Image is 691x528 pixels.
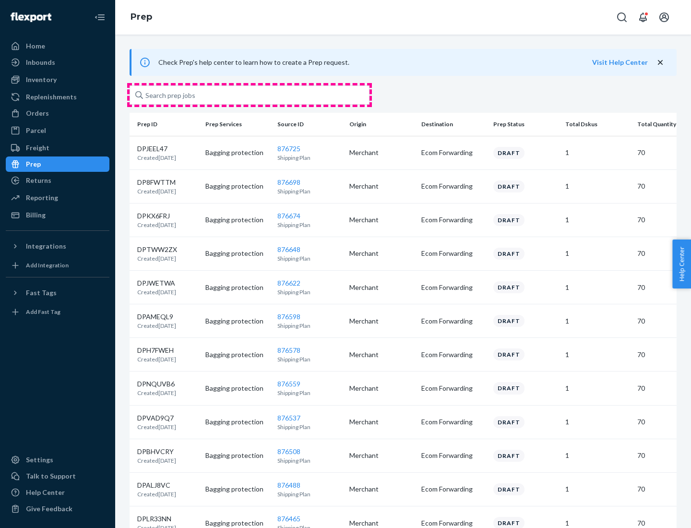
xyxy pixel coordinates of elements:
[137,413,176,423] p: DPVAD9Q7
[421,148,486,157] p: Ecom Forwarding
[130,85,369,105] input: Search prep jobs
[205,518,270,528] p: Bagging protection
[6,190,109,205] a: Reporting
[137,480,176,490] p: DPALJ8VC
[130,113,202,136] th: Prep ID
[205,451,270,460] p: Bagging protection
[277,254,342,263] p: Shipping Plan
[205,283,270,292] p: Bagging protection
[137,379,176,389] p: DPNQUVB6
[277,187,342,195] p: Shipping Plan
[493,348,524,360] div: Draft
[277,481,300,489] a: 876488
[565,484,630,494] p: 1
[349,384,414,393] p: Merchant
[26,92,77,102] div: Replenishments
[6,123,109,138] a: Parcel
[6,304,109,320] a: Add Fast Tag
[6,106,109,121] a: Orders
[137,355,176,363] p: Created [DATE]
[26,308,60,316] div: Add Fast Tag
[137,245,177,254] p: DPTWW2ZX
[137,221,176,229] p: Created [DATE]
[421,215,486,225] p: Ecom Forwarding
[565,350,630,360] p: 1
[6,140,109,156] a: Freight
[137,144,176,154] p: DPJEEL47
[205,384,270,393] p: Bagging protection
[274,113,345,136] th: Source ID
[90,8,109,27] button: Close Navigation
[349,215,414,225] p: Merchant
[137,346,176,355] p: DPH7FWEH
[421,518,486,528] p: Ecom Forwarding
[565,148,630,157] p: 1
[205,181,270,191] p: Bagging protection
[205,316,270,326] p: Bagging protection
[421,316,486,326] p: Ecom Forwarding
[6,239,109,254] button: Integrations
[26,210,46,220] div: Billing
[421,417,486,427] p: Ecom Forwarding
[6,452,109,468] a: Settings
[137,254,177,263] p: Created [DATE]
[277,456,342,465] p: Shipping Plan
[421,249,486,258] p: Ecom Forwarding
[277,423,342,431] p: Shipping Plan
[137,187,176,195] p: Created [DATE]
[6,207,109,223] a: Billing
[6,501,109,516] button: Give Feedback
[6,173,109,188] a: Returns
[277,346,300,354] a: 876578
[26,159,41,169] div: Prep
[277,144,300,153] a: 876725
[26,241,66,251] div: Integrations
[421,484,486,494] p: Ecom Forwarding
[277,414,300,422] a: 876537
[493,483,524,495] div: Draft
[612,8,631,27] button: Open Search Box
[277,245,300,253] a: 876648
[205,249,270,258] p: Bagging protection
[158,58,349,66] span: Check Prep's help center to learn how to create a Prep request.
[349,148,414,157] p: Merchant
[137,490,176,498] p: Created [DATE]
[277,288,342,296] p: Shipping Plan
[421,350,486,360] p: Ecom Forwarding
[26,41,45,51] div: Home
[137,211,176,221] p: DPKX6FRJ
[6,468,109,484] a: Talk to Support
[672,240,691,288] button: Help Center
[421,283,486,292] p: Ecom Forwarding
[349,316,414,326] p: Merchant
[26,488,65,497] div: Help Center
[349,350,414,360] p: Merchant
[565,384,630,393] p: 1
[493,416,524,428] div: Draft
[417,113,489,136] th: Destination
[277,515,300,523] a: 876465
[655,8,674,27] button: Open account menu
[26,193,58,203] div: Reporting
[565,316,630,326] p: 1
[493,450,524,462] div: Draft
[6,72,109,87] a: Inventory
[11,12,51,22] img: Flexport logo
[565,249,630,258] p: 1
[6,38,109,54] a: Home
[493,281,524,293] div: Draft
[277,447,300,456] a: 876508
[26,261,69,269] div: Add Integration
[205,350,270,360] p: Bagging protection
[565,181,630,191] p: 1
[137,312,176,322] p: DPAMEQL9
[6,89,109,105] a: Replenishments
[421,451,486,460] p: Ecom Forwarding
[277,154,342,162] p: Shipping Plan
[6,285,109,300] button: Fast Tags
[26,176,51,185] div: Returns
[349,283,414,292] p: Merchant
[349,417,414,427] p: Merchant
[349,249,414,258] p: Merchant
